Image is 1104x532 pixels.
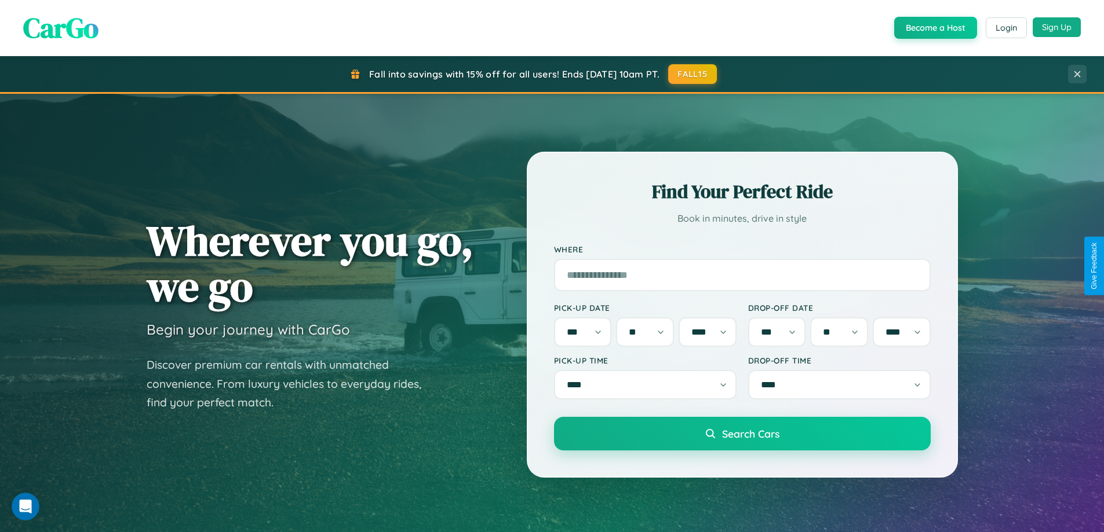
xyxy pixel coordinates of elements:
h3: Begin your journey with CarGo [147,321,350,338]
button: FALL15 [668,64,717,84]
button: Become a Host [894,17,977,39]
iframe: Intercom live chat [12,493,39,520]
span: Fall into savings with 15% off for all users! Ends [DATE] 10am PT. [369,68,660,80]
div: Give Feedback [1090,243,1098,289]
button: Sign Up [1033,17,1081,37]
label: Pick-up Date [554,303,737,313]
span: CarGo [23,9,99,47]
button: Login [986,17,1027,38]
button: Search Cars [554,417,931,450]
span: Search Cars [722,427,779,440]
label: Drop-off Date [748,303,931,313]
h1: Wherever you go, we go [147,218,473,309]
label: Where [554,244,931,254]
label: Drop-off Time [748,355,931,365]
h2: Find Your Perfect Ride [554,179,931,204]
label: Pick-up Time [554,355,737,365]
p: Book in minutes, drive in style [554,210,931,227]
p: Discover premium car rentals with unmatched convenience. From luxury vehicles to everyday rides, ... [147,355,436,412]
